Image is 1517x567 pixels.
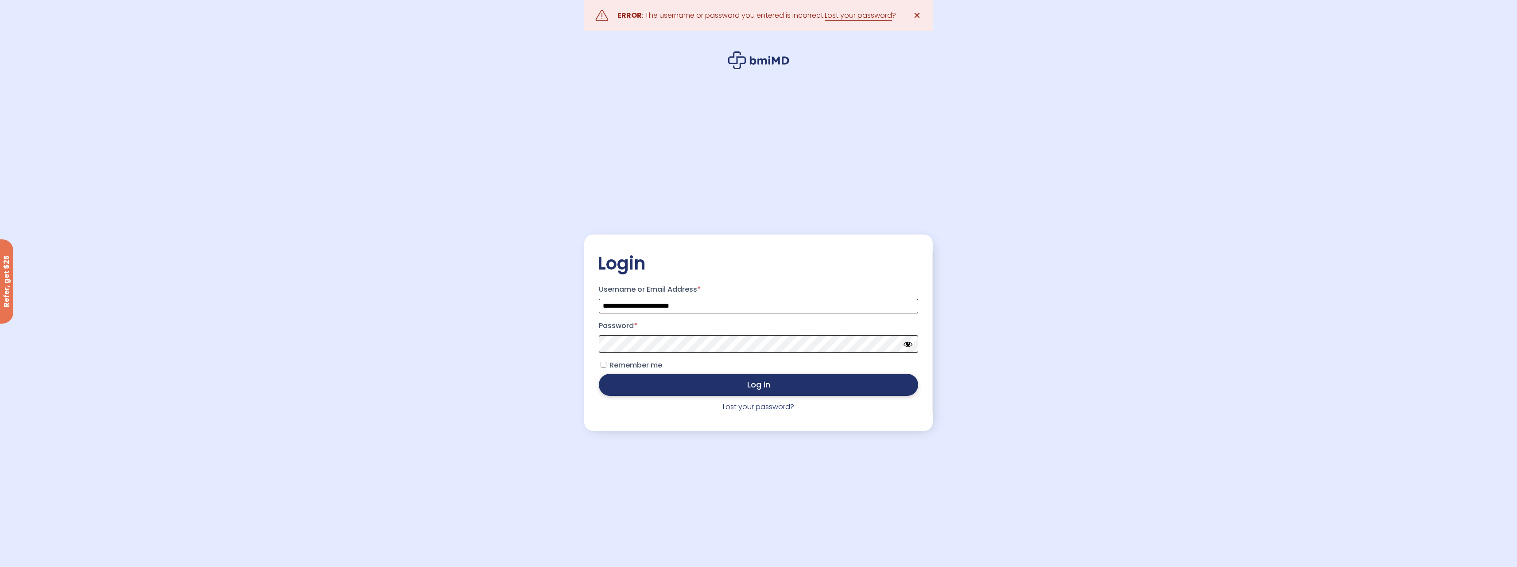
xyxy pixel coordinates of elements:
[908,7,926,24] a: ✕
[913,9,921,22] span: ✕
[903,339,913,349] button: Hide password
[599,319,918,333] label: Password
[617,10,642,20] strong: ERROR
[599,374,918,396] button: Log in
[597,252,919,274] h2: Login
[609,360,662,370] span: Remember me
[617,9,896,22] div: : The username or password you entered is incorrect. ?
[723,402,794,412] a: Lost your password?
[599,282,918,297] label: Username or Email Address
[601,362,606,368] input: Remember me
[825,10,892,21] a: Lost your password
